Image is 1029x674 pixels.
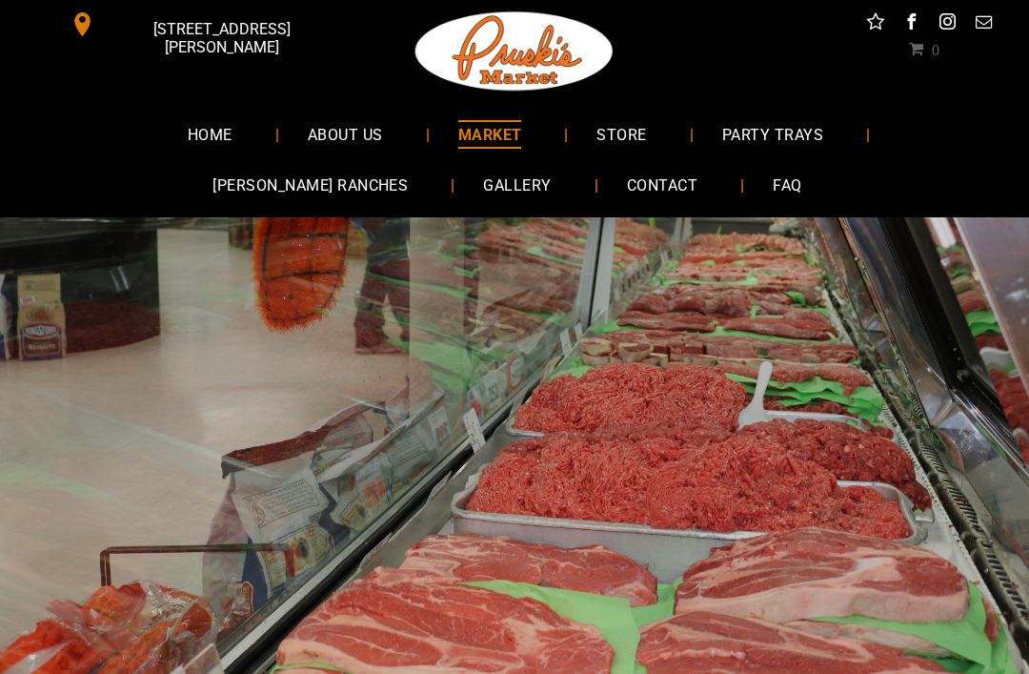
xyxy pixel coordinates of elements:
a: facebook [899,10,924,39]
a: email [972,10,997,39]
a: [STREET_ADDRESS][PERSON_NAME] [57,10,349,39]
span: [STREET_ADDRESS][PERSON_NAME] [99,10,345,66]
span: 0 [932,41,939,56]
a: instagram [936,10,960,39]
a: PARTY TRAYS [694,109,852,159]
a: Social network [863,10,888,39]
a: GALLERY [454,160,579,211]
a: MARKET [430,109,551,159]
a: CONTACT [598,160,726,211]
a: HOME [159,109,261,159]
a: ABOUT US [279,109,412,159]
a: [PERSON_NAME] RANCHES [184,160,436,211]
a: FAQ [744,160,830,211]
a: STORE [568,109,675,159]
